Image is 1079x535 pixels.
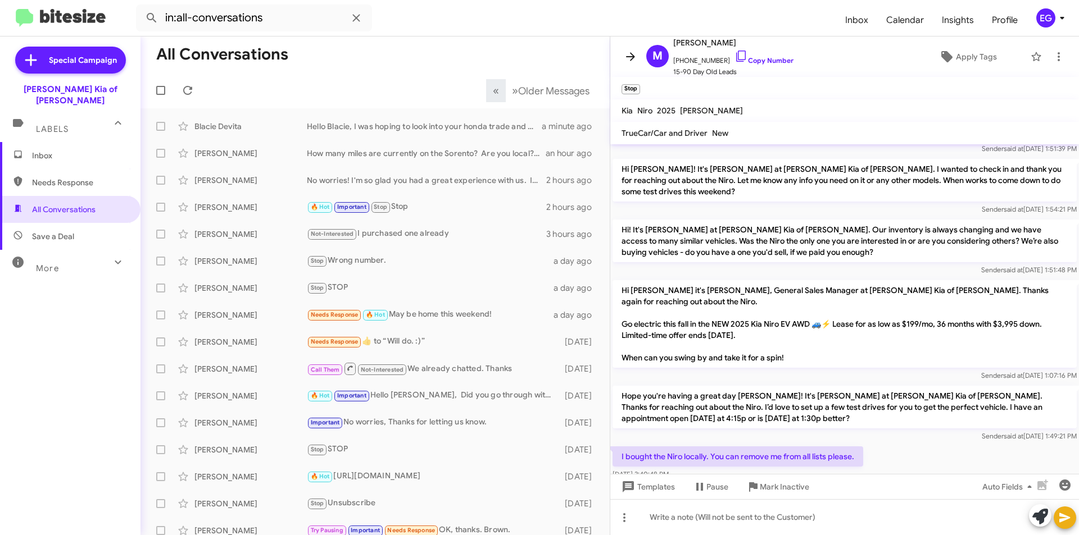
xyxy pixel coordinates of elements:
[337,392,366,399] span: Important
[1003,266,1023,274] span: said at
[559,363,601,374] div: [DATE]
[361,366,404,373] span: Not-Interested
[518,85,590,97] span: Older Messages
[311,473,330,480] span: 🔥 Hot
[613,220,1077,262] p: Hi! It's [PERSON_NAME] at [PERSON_NAME] Kia of [PERSON_NAME]. Our inventory is always changing an...
[877,4,933,36] a: Calendar
[559,498,601,509] div: [DATE]
[836,4,877,36] a: Inbox
[706,477,728,497] span: Pause
[307,200,546,213] div: Stop
[307,416,559,429] div: No worries, Thanks for letting us know.
[15,47,126,74] a: Special Campaign
[760,477,809,497] span: Mark Inactive
[194,121,307,132] div: Blacie Devita
[36,124,69,134] span: Labels
[36,263,59,273] span: More
[735,56,794,65] a: Copy Number
[307,254,554,267] div: Wrong number.
[487,79,596,102] nav: Page navigation example
[194,255,307,267] div: [PERSON_NAME]
[622,128,708,138] span: TrueCar/Car and Driver
[311,203,330,211] span: 🔥 Hot
[559,444,601,455] div: [DATE]
[311,446,324,453] span: Stop
[32,204,96,215] span: All Conversations
[194,309,307,321] div: [PERSON_NAME]
[194,228,307,240] div: [PERSON_NAME]
[307,148,546,159] div: How many miles are currently on the Sorento? Are you local? I'd like to have my appraiser take a ...
[1036,8,1055,28] div: EG
[982,144,1077,153] span: Sender [DATE] 1:51:39 PM
[194,363,307,374] div: [PERSON_NAME]
[387,527,435,534] span: Needs Response
[486,79,506,102] button: Previous
[32,231,74,242] span: Save a Deal
[554,255,601,267] div: a day ago
[194,336,307,347] div: [PERSON_NAME]
[554,282,601,294] div: a day ago
[982,432,1077,440] span: Sender [DATE] 1:49:21 PM
[505,79,596,102] button: Next
[637,106,652,116] span: Niro
[512,84,518,98] span: »
[657,106,675,116] span: 2025
[613,159,1077,202] p: Hi [PERSON_NAME]! It's [PERSON_NAME] at [PERSON_NAME] Kia of [PERSON_NAME]. I wanted to check in ...
[311,311,359,318] span: Needs Response
[982,477,1036,497] span: Auto Fields
[307,281,554,294] div: STOP
[307,362,559,376] div: We already chatted. Thanks
[982,205,1077,213] span: Sender [DATE] 1:54:21 PM
[311,257,324,264] span: Stop
[546,148,601,159] div: an hour ago
[32,150,128,161] span: Inbox
[307,497,559,510] div: Unsubscribe
[337,203,366,211] span: Important
[622,106,633,116] span: Kia
[673,66,794,77] span: 15-90 Day Old Leads
[49,54,117,66] span: Special Campaign
[684,477,737,497] button: Pause
[559,336,601,347] div: [DATE]
[981,371,1077,379] span: Sender [DATE] 1:07:16 PM
[546,175,601,186] div: 2 hours ago
[311,338,359,345] span: Needs Response
[136,4,372,31] input: Search
[554,309,601,321] div: a day ago
[673,36,794,49] span: [PERSON_NAME]
[613,446,863,467] p: I bought the Niro locally. You can remove me from all lists please.
[559,471,601,482] div: [DATE]
[610,477,684,497] button: Templates
[307,389,559,402] div: Hello [PERSON_NAME], Did you go through with you purchase of a [DATE] SX Hybrid?
[307,175,546,186] div: No worries! I'm so glad you had a great experience with us. If you ever have any questions we are...
[559,417,601,428] div: [DATE]
[1004,432,1023,440] span: said at
[194,175,307,186] div: [PERSON_NAME]
[983,4,1027,36] a: Profile
[613,280,1077,368] p: Hi [PERSON_NAME] it's [PERSON_NAME], General Sales Manager at [PERSON_NAME] Kia of [PERSON_NAME]....
[613,470,669,478] span: [DATE] 3:40:48 PM
[194,282,307,294] div: [PERSON_NAME]
[311,500,324,507] span: Stop
[311,527,343,534] span: Try Pausing
[194,202,307,213] div: [PERSON_NAME]
[307,335,559,348] div: ​👍​ to “ Will do. :) ”
[619,477,675,497] span: Templates
[981,266,1077,274] span: Sender [DATE] 1:51:48 PM
[613,386,1077,428] p: Hope you're having a great day [PERSON_NAME]! It's [PERSON_NAME] at [PERSON_NAME] Kia of [PERSON_...
[156,45,288,63] h1: All Conversations
[737,477,818,497] button: Mark Inactive
[194,417,307,428] div: [PERSON_NAME]
[311,230,354,237] span: Not-Interested
[1027,8,1067,28] button: EG
[32,177,128,188] span: Needs Response
[194,444,307,455] div: [PERSON_NAME]
[493,84,499,98] span: «
[194,498,307,509] div: [PERSON_NAME]
[673,49,794,66] span: [PHONE_NUMBER]
[680,106,743,116] span: [PERSON_NAME]
[351,527,380,534] span: Important
[559,390,601,401] div: [DATE]
[1004,205,1023,213] span: said at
